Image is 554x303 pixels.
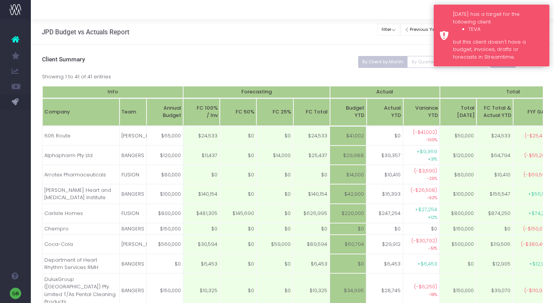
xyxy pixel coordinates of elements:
[120,184,146,203] td: BANGERS
[293,223,330,235] td: $0
[293,254,330,273] td: $6,453
[256,254,293,273] td: $0
[42,184,120,203] td: [PERSON_NAME] Heart and [MEDICAL_DATA] Institute
[330,254,366,273] td: $0
[42,126,120,146] td: 606 Route
[330,126,366,146] td: $41,002
[42,86,184,98] th: Info
[256,223,293,235] td: $0
[428,244,437,251] small: -51%
[330,184,366,203] td: $42,900
[220,223,256,235] td: $0
[528,210,551,217] span: +$74,250
[146,223,183,235] td: $150,000
[476,126,513,146] td: $24,533
[183,98,220,126] th: FC 100%/ Inv: activate to sort column ascending
[427,174,437,181] small: -26%
[42,254,120,273] td: Department of Heart Rhythm Services RMH
[120,146,146,165] td: BANGERS
[407,56,459,68] button: By Quarter by Team
[476,146,513,165] td: $64,794
[183,184,220,203] td: $140,154
[183,165,220,184] td: $0
[528,190,551,198] span: +$56,547
[524,171,551,179] span: (-$69,590)
[256,126,293,146] td: $0
[330,165,366,184] td: $14,000
[366,235,403,254] td: $29,912
[411,186,437,194] span: (-$26,508)
[42,28,130,36] h3: JPD Budget vs Actuals Report
[183,235,220,254] td: $30,594
[220,165,256,184] td: $0
[146,98,183,126] th: Annual Budget: activate to sort column ascending
[439,184,476,203] td: $100,000
[468,25,544,33] li: TEVA
[183,254,220,273] td: $6,453
[358,56,408,68] button: By Client by Month
[439,204,476,223] td: $800,000
[413,129,437,136] span: (-$41,002)
[403,223,439,235] td: $0
[523,225,551,233] span: (-$150,000)
[414,283,437,291] span: (-$6,250)
[220,254,256,273] td: $0
[42,165,120,184] td: Arrotex Pharmaceuticals
[120,223,146,235] td: BANGERS
[366,146,403,165] td: $39,357
[293,235,330,254] td: $89,594
[428,155,437,162] small: +31%
[146,184,183,203] td: $100,000
[439,165,476,184] td: $80,000
[183,126,220,146] td: $24,533
[256,204,293,223] td: $0
[42,71,543,81] div: Showing 1 to 41 of 41 entries
[476,235,513,254] td: $119,506
[377,24,400,36] button: filter
[220,235,256,254] td: $0
[256,146,293,165] td: $14,000
[367,98,403,126] th: ActualYTD: activate to sort column ascending
[256,235,293,254] td: $59,000
[453,10,544,61] div: [DATE] has a target for the following client but this client doesn't have a budget, invoices, dra...
[183,86,330,98] th: Forecasting
[426,136,437,143] small: -100%
[427,194,437,201] small: -62%
[400,24,444,36] button: Previous Year
[42,235,120,254] td: Coca-Cola
[403,98,440,126] th: VarianceYTD: activate to sort column ascending
[293,204,330,223] td: $626,995
[183,223,220,235] td: $0
[521,240,551,248] span: (-$380,494)
[439,126,476,146] td: $50,000
[293,126,330,146] td: $24,533
[428,213,437,220] small: +12%
[476,204,513,223] td: $874,250
[146,126,183,146] td: $65,000
[330,223,366,235] td: $0
[366,204,403,223] td: $247,254
[10,288,21,299] img: images/default_profile_image.png
[120,165,146,184] td: FUSION
[415,206,437,213] span: +$27,254
[120,126,146,146] td: [PERSON_NAME]
[42,204,120,223] td: Carlisle Homes
[358,56,488,68] div: Small button group
[120,98,146,126] th: Team: activate to sort column ascending
[42,146,120,165] td: Alphapharm Pty Ltd
[293,165,330,184] td: $0
[120,204,146,223] td: FUSION
[220,204,256,223] td: $145,690
[42,56,85,63] span: Client Summary
[146,146,183,165] td: $120,000
[330,146,366,165] td: $29,988
[330,98,367,126] th: BudgetYTD: activate to sort column ascending
[529,260,551,268] span: +$12,905
[477,98,513,126] th: FC Total & Actual YTD: activate to sort column ascending
[411,237,437,245] span: (-$30,792)
[120,235,146,254] td: [PERSON_NAME]
[330,86,440,98] th: Actual
[330,204,366,223] td: $220,000
[146,165,183,184] td: $80,000
[366,254,403,273] td: $6,453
